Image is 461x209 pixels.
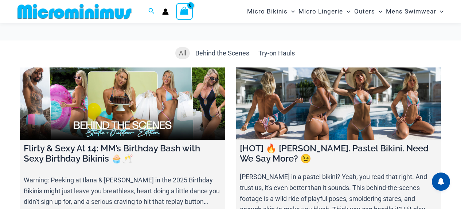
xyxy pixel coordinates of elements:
[244,1,446,22] nav: Site Navigation
[384,2,445,21] a: Mens SwimwearMenu ToggleMenu Toggle
[297,2,352,21] a: Micro LingerieMenu ToggleMenu Toggle
[20,67,225,139] a: Flirty & Sexy At 14: MM’s Birthday Bash with Sexy Birthday Bikinis 🧁🥂
[176,3,193,20] a: View Shopping Cart, empty
[236,67,441,139] a: [HOT] 🔥 Olivia. Pastel Bikini. Need We Say More? 😉
[245,2,297,21] a: Micro BikinisMenu ToggleMenu Toggle
[354,2,375,21] span: Outers
[15,3,134,20] img: MM SHOP LOGO FLAT
[288,2,295,21] span: Menu Toggle
[247,2,288,21] span: Micro Bikinis
[240,143,438,165] h4: [HOT] 🔥 [PERSON_NAME]. Pastel Bikini. Need We Say More? 😉
[258,49,295,57] span: Try-on Hauls
[195,49,249,57] span: Behind the Scenes
[436,2,444,21] span: Menu Toggle
[179,49,186,57] span: All
[343,2,350,21] span: Menu Toggle
[148,7,155,16] a: Search icon link
[375,2,382,21] span: Menu Toggle
[24,143,222,165] h4: Flirty & Sexy At 14: MM’s Birthday Bash with Sexy Birthday Bikinis 🧁🥂
[298,2,343,21] span: Micro Lingerie
[352,2,384,21] a: OutersMenu ToggleMenu Toggle
[386,2,436,21] span: Mens Swimwear
[162,8,169,15] a: Account icon link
